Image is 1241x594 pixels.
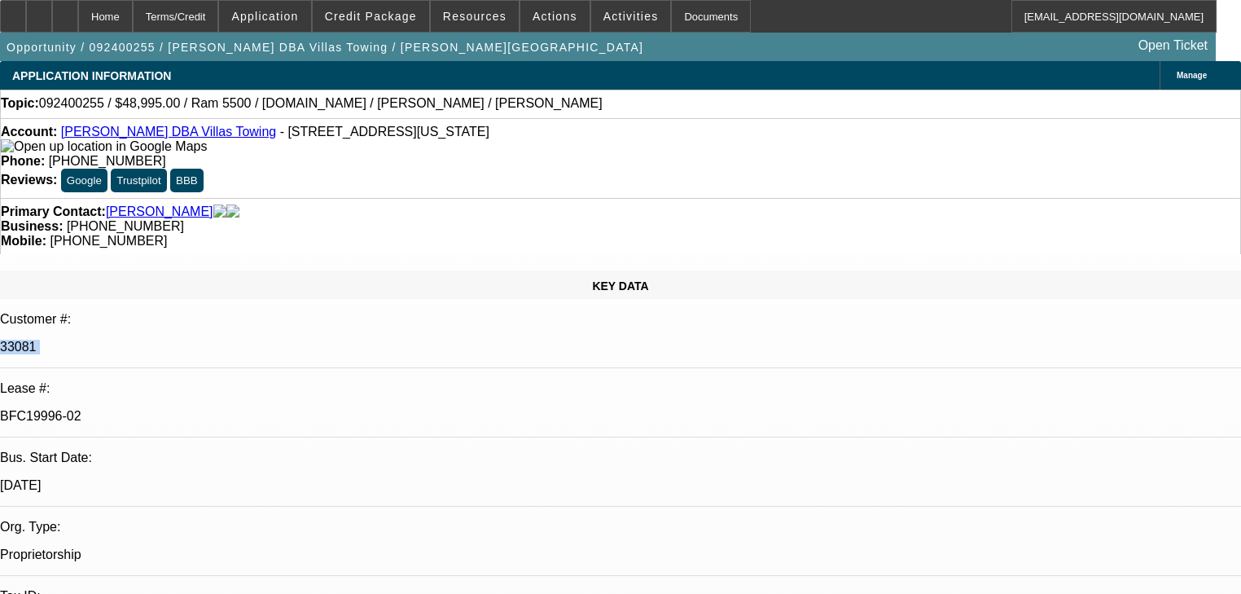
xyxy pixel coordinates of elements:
[61,125,276,139] a: [PERSON_NAME] DBA Villas Towing
[313,1,429,32] button: Credit Package
[1,173,57,187] strong: Reviews:
[443,10,506,23] span: Resources
[111,169,166,192] button: Trustpilot
[280,125,489,139] span: - [STREET_ADDRESS][US_STATE]
[592,279,648,293] span: KEY DATA
[7,41,643,54] span: Opportunity / 092400255 / [PERSON_NAME] DBA Villas Towing / [PERSON_NAME][GEOGRAPHIC_DATA]
[431,1,519,32] button: Resources
[1,125,57,139] strong: Account:
[1,205,106,219] strong: Primary Contact:
[1,154,45,168] strong: Phone:
[1,139,207,153] a: View Google Maps
[39,96,603,111] span: 092400255 / $48,995.00 / Ram 5500 / [DOMAIN_NAME] / [PERSON_NAME] / [PERSON_NAME]
[12,69,171,82] span: APPLICATION INFORMATION
[1132,32,1214,59] a: Open Ticket
[50,234,167,248] span: [PHONE_NUMBER]
[61,169,107,192] button: Google
[49,154,166,168] span: [PHONE_NUMBER]
[1,219,63,233] strong: Business:
[231,10,298,23] span: Application
[533,10,577,23] span: Actions
[1177,71,1207,80] span: Manage
[213,205,226,219] img: facebook-icon.png
[325,10,417,23] span: Credit Package
[106,205,213,219] a: [PERSON_NAME]
[1,234,46,248] strong: Mobile:
[603,10,659,23] span: Activities
[1,139,207,154] img: Open up location in Google Maps
[591,1,671,32] button: Activities
[170,169,204,192] button: BBB
[520,1,590,32] button: Actions
[1,96,39,111] strong: Topic:
[219,1,310,32] button: Application
[67,219,184,233] span: [PHONE_NUMBER]
[226,205,239,219] img: linkedin-icon.png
